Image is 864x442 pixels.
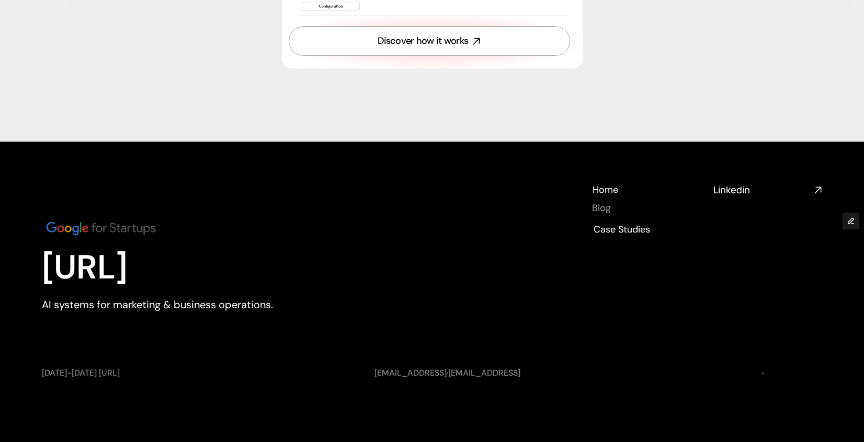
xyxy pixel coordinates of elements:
[769,368,822,379] a: Privacy Policy
[42,367,354,379] p: [DATE]-[DATE] [URL]
[592,203,611,215] a: Blog
[448,367,520,378] a: [EMAIL_ADDRESS]
[592,183,701,235] nav: Footer navigation
[592,223,651,235] a: Case Studies
[592,202,611,215] h4: Blog
[592,183,619,195] a: Home
[713,183,822,196] a: Linkedin
[594,223,650,236] p: Case Studies
[593,183,618,196] p: Home
[42,297,329,312] p: AI systems for marketing & business operations.
[374,367,686,379] p: ·
[42,248,329,288] p: [URL]
[374,367,447,378] a: [EMAIL_ADDRESS]
[843,213,859,229] button: Edit Framer Content
[713,183,810,196] h4: Linkedin
[707,368,757,379] a: Terms of Use
[713,183,822,196] nav: Social media links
